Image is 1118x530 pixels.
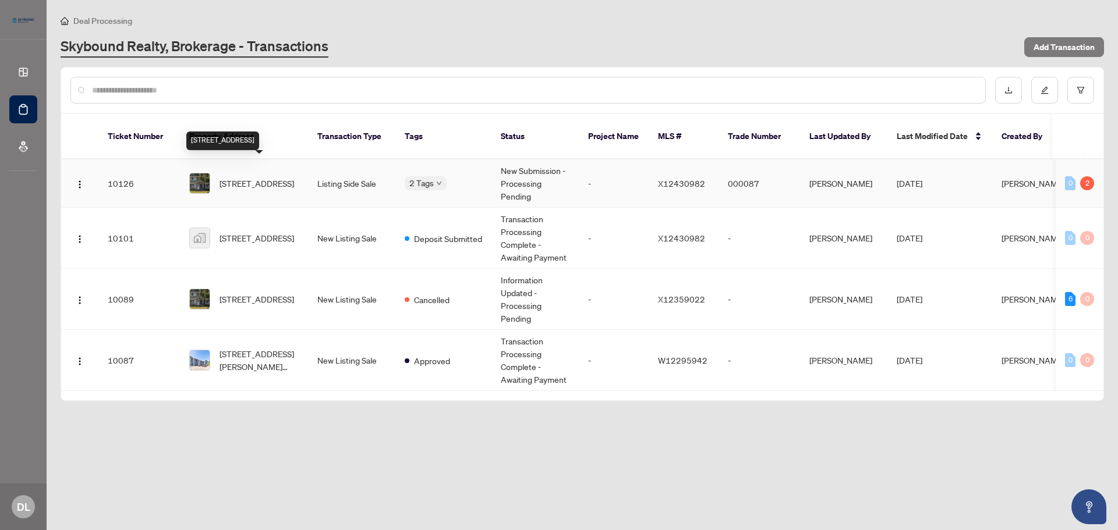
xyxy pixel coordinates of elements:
[491,330,579,391] td: Transaction Processing Complete - Awaiting Payment
[70,174,89,193] button: Logo
[897,130,968,143] span: Last Modified Date
[75,357,84,366] img: Logo
[220,232,294,244] span: [STREET_ADDRESS]
[1065,292,1075,306] div: 6
[658,294,705,304] span: X12359022
[98,208,180,269] td: 10101
[414,293,450,306] span: Cancelled
[1034,38,1095,56] span: Add Transaction
[414,354,450,367] span: Approved
[75,296,84,305] img: Logo
[1080,292,1094,306] div: 0
[220,293,294,305] span: [STREET_ADDRESS]
[1065,176,1075,190] div: 0
[800,159,887,208] td: [PERSON_NAME]
[579,330,649,391] td: -
[897,178,922,188] span: [DATE]
[1024,37,1104,57] button: Add Transaction
[992,114,1062,159] th: Created By
[186,131,259,150] div: [STREET_ADDRESS]
[897,355,922,365] span: [DATE]
[61,17,69,25] span: home
[491,269,579,330] td: Information Updated - Processing Pending
[1002,178,1064,188] span: [PERSON_NAME]
[1080,353,1094,367] div: 0
[897,294,922,304] span: [DATE]
[800,208,887,269] td: [PERSON_NAME]
[75,234,84,244] img: Logo
[73,16,132,26] span: Deal Processing
[436,180,442,186] span: down
[491,159,579,208] td: New Submission - Processing Pending
[649,114,719,159] th: MLS #
[491,208,579,269] td: Transaction Processing Complete - Awaiting Payment
[190,289,210,309] img: thumbnail-img
[719,114,800,159] th: Trade Number
[579,114,649,159] th: Project Name
[220,177,294,190] span: [STREET_ADDRESS]
[395,114,491,159] th: Tags
[491,114,579,159] th: Status
[308,330,395,391] td: New Listing Sale
[409,176,434,190] span: 2 Tags
[1080,176,1094,190] div: 2
[98,159,180,208] td: 10126
[800,114,887,159] th: Last Updated By
[1002,233,1064,243] span: [PERSON_NAME]
[180,114,308,159] th: Property Address
[1067,77,1094,104] button: filter
[308,114,395,159] th: Transaction Type
[70,351,89,369] button: Logo
[308,208,395,269] td: New Listing Sale
[308,159,395,208] td: Listing Side Sale
[658,233,705,243] span: X12430982
[719,330,800,391] td: -
[9,15,37,26] img: logo
[800,269,887,330] td: [PERSON_NAME]
[579,159,649,208] td: -
[1077,86,1085,94] span: filter
[995,77,1022,104] button: download
[308,269,395,330] td: New Listing Sale
[98,330,180,391] td: 10087
[1031,77,1058,104] button: edit
[719,159,800,208] td: 000087
[98,269,180,330] td: 10089
[887,114,992,159] th: Last Modified Date
[579,269,649,330] td: -
[1065,353,1075,367] div: 0
[1080,231,1094,245] div: 0
[1004,86,1013,94] span: download
[800,330,887,391] td: [PERSON_NAME]
[190,173,210,193] img: thumbnail-img
[719,269,800,330] td: -
[658,178,705,188] span: X12430982
[1071,489,1106,524] button: Open asap
[190,228,210,248] img: thumbnail-img
[98,114,180,159] th: Ticket Number
[414,232,482,245] span: Deposit Submitted
[70,229,89,247] button: Logo
[719,208,800,269] td: -
[1002,355,1064,365] span: [PERSON_NAME]
[1065,231,1075,245] div: 0
[1002,294,1064,304] span: [PERSON_NAME]
[579,208,649,269] td: -
[75,180,84,189] img: Logo
[897,233,922,243] span: [DATE]
[220,347,299,373] span: [STREET_ADDRESS][PERSON_NAME][PERSON_NAME]
[1041,86,1049,94] span: edit
[17,499,30,515] span: DL
[190,350,210,370] img: thumbnail-img
[658,355,707,365] span: W12295942
[61,37,328,58] a: Skybound Realty, Brokerage - Transactions
[70,290,89,308] button: Logo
